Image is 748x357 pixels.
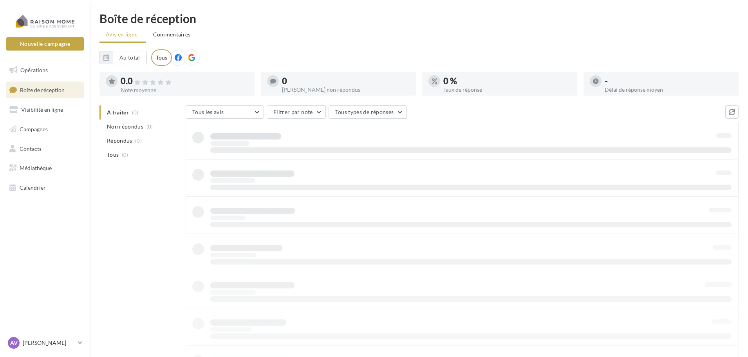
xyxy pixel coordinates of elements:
div: Délai de réponse moyen [605,87,732,92]
span: Boîte de réception [20,86,65,93]
span: Opérations [20,67,48,73]
span: (0) [135,138,142,144]
div: Note moyenne [121,87,248,93]
span: Médiathèque [20,165,52,171]
div: Tous [151,49,172,66]
a: Médiathèque [5,160,85,176]
span: Tous [107,151,119,159]
span: Visibilité en ligne [21,106,63,113]
button: Au total [99,51,147,64]
a: Boîte de réception [5,82,85,98]
div: Boîte de réception [99,13,739,24]
span: Calendrier [20,184,46,191]
span: AV [10,339,18,347]
span: Campagnes [20,126,48,132]
a: Campagnes [5,121,85,138]
span: Répondus [107,137,132,145]
span: Commentaires [153,31,191,38]
div: - [605,77,732,85]
p: [PERSON_NAME] [23,339,75,347]
a: AV [PERSON_NAME] [6,335,84,350]
button: Nouvelle campagne [6,37,84,51]
div: [PERSON_NAME] non répondus [282,87,410,92]
span: Non répondus [107,123,143,130]
div: Taux de réponse [443,87,571,92]
span: Contacts [20,145,42,152]
button: Au total [113,51,147,64]
div: 0.0 [121,77,248,86]
div: 0 [282,77,410,85]
span: (0) [146,123,153,130]
a: Contacts [5,141,85,157]
a: Visibilité en ligne [5,101,85,118]
div: 0 % [443,77,571,85]
a: Opérations [5,62,85,78]
a: Calendrier [5,179,85,196]
span: (0) [122,152,128,158]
